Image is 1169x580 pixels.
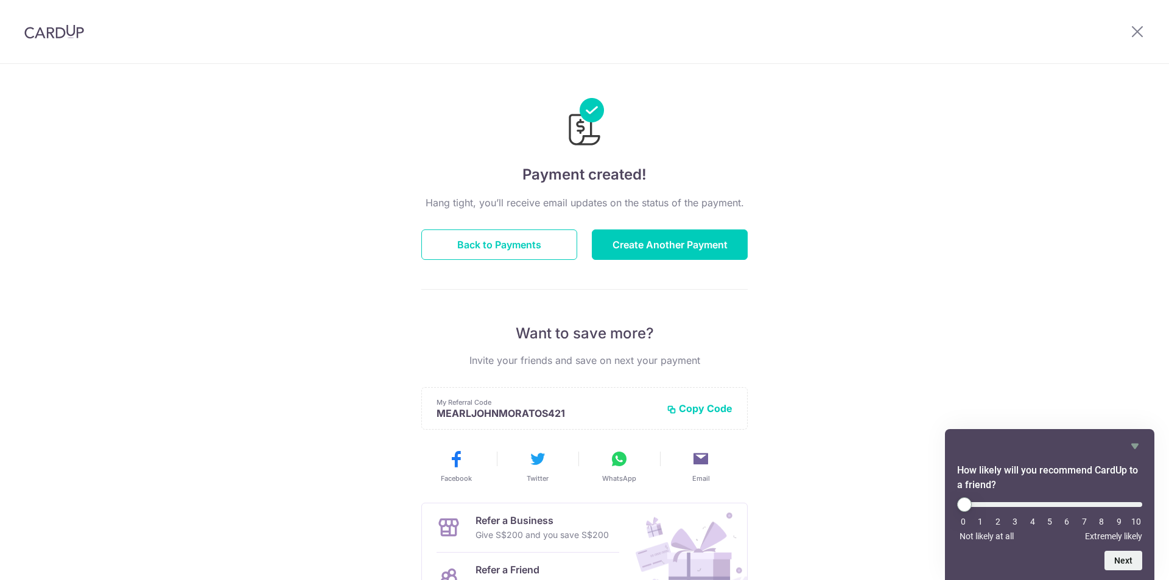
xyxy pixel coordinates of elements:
span: Not likely at all [960,531,1014,541]
p: Refer a Friend [476,562,598,577]
button: Facebook [420,449,492,483]
button: Email [665,449,737,483]
div: How likely will you recommend CardUp to a friend? Select an option from 0 to 10, with 0 being Not... [957,497,1142,541]
li: 2 [992,517,1004,526]
p: MEARLJOHNMORATOS421 [437,407,657,419]
li: 8 [1095,517,1108,526]
li: 1 [974,517,986,526]
li: 4 [1027,517,1039,526]
li: 9 [1113,517,1125,526]
h4: Payment created! [421,164,748,186]
button: Copy Code [667,402,732,414]
p: Hang tight, you’ll receive email updates on the status of the payment. [421,195,748,210]
span: WhatsApp [602,473,636,483]
p: Refer a Business [476,513,609,528]
div: How likely will you recommend CardUp to a friend? Select an option from 0 to 10, with 0 being Not... [957,439,1142,570]
button: WhatsApp [583,449,655,483]
h2: How likely will you recommend CardUp to a friend? Select an option from 0 to 10, with 0 being Not... [957,463,1142,492]
p: Give S$200 and you save S$200 [476,528,609,542]
p: Invite your friends and save on next your payment [421,353,748,368]
button: Twitter [502,449,574,483]
span: Facebook [441,473,472,483]
img: Payments [565,98,604,149]
li: 10 [1130,517,1142,526]
li: 7 [1078,517,1090,526]
button: Next question [1104,551,1142,570]
img: CardUp [24,24,84,39]
button: Create Another Payment [592,229,748,260]
span: Twitter [527,473,549,483]
p: My Referral Code [437,397,657,407]
li: 6 [1061,517,1073,526]
span: Email [692,473,710,483]
p: Want to save more? [421,324,748,343]
button: Hide survey [1128,439,1142,453]
span: Extremely likely [1085,531,1142,541]
li: 3 [1009,517,1021,526]
button: Back to Payments [421,229,577,260]
li: 0 [957,517,969,526]
li: 5 [1044,517,1056,526]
